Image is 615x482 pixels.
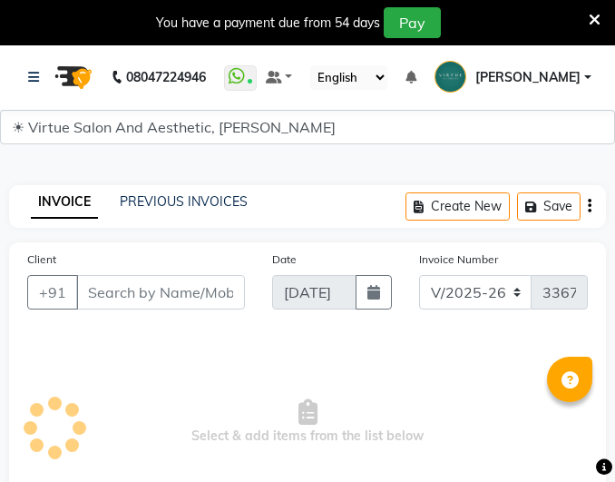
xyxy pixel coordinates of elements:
input: Search by Name/Mobile/Email/Code [76,275,245,310]
button: +91 [27,275,78,310]
button: Create New [405,192,510,221]
div: You have a payment due from 54 days [156,14,380,33]
b: 08047224946 [126,52,206,103]
label: Invoice Number [419,251,498,268]
button: Save [517,192,581,221]
label: Date [272,251,297,268]
a: PREVIOUS INVOICES [120,193,248,210]
label: Client [27,251,56,268]
img: logo [46,52,97,103]
img: Bharath [434,61,466,93]
button: Pay [384,7,441,38]
a: INVOICE [31,186,98,219]
span: [PERSON_NAME] [475,68,581,87]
